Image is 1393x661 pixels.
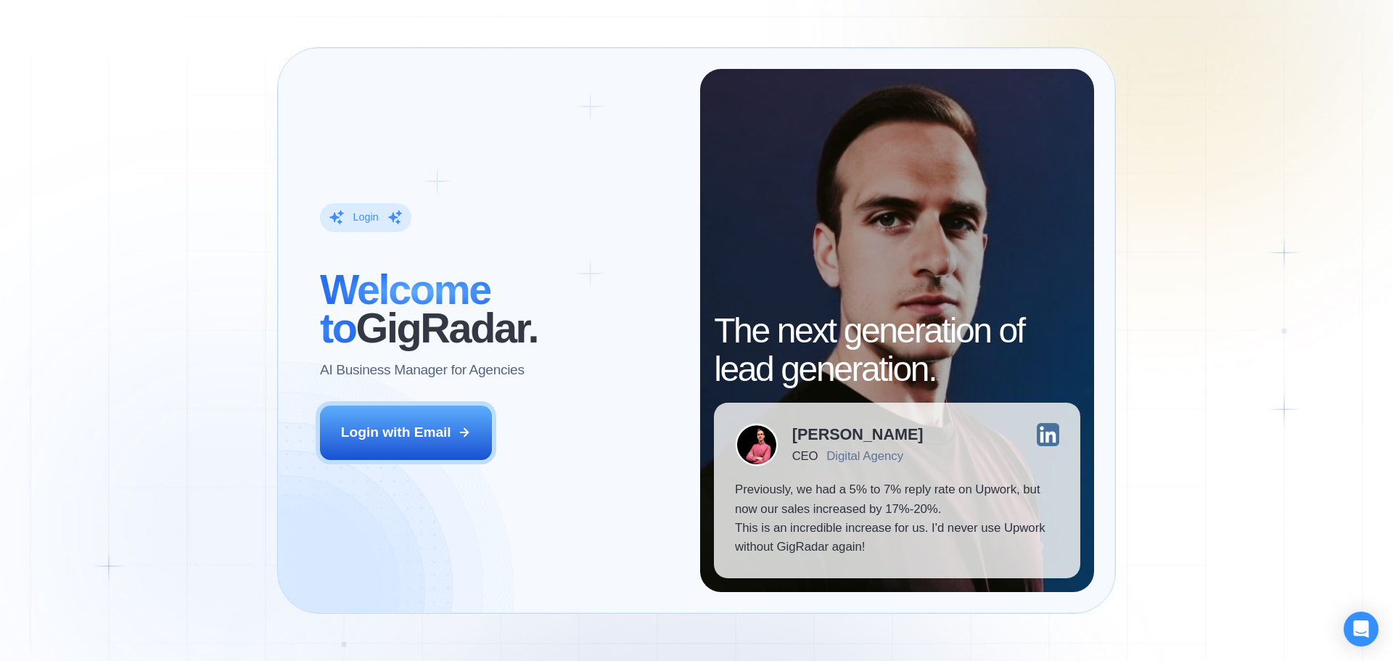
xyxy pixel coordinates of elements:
div: CEO [792,449,818,463]
p: Previously, we had a 5% to 7% reply rate on Upwork, but now our sales increased by 17%-20%. This ... [735,480,1059,557]
div: Login [353,211,378,225]
h2: The next generation of lead generation. [714,312,1080,389]
button: Login with Email [320,406,493,459]
span: Welcome to [320,266,490,351]
div: Digital Agency [826,449,903,463]
h2: ‍ GigRadar. [320,271,679,348]
div: Open Intercom Messenger [1344,612,1378,646]
div: [PERSON_NAME] [792,427,924,443]
div: Login with Email [341,423,451,442]
p: AI Business Manager for Agencies [320,361,525,379]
